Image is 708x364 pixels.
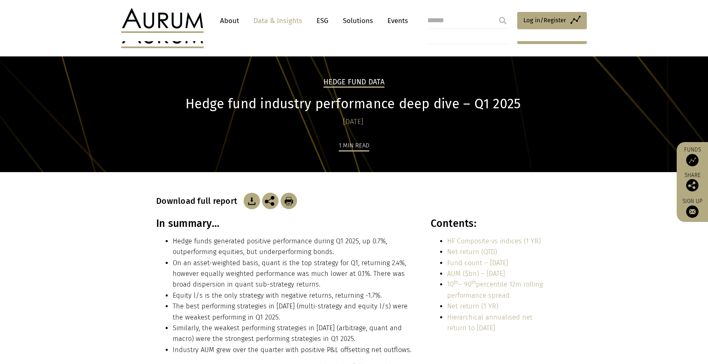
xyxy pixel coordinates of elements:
[454,279,458,285] sup: th
[173,290,413,301] li: Equity l/s is the only strategy with negative returns, returning -1.7%.
[173,258,413,290] li: On an asset-weighted basis, quant is the top strategy for Q1, returning 2.4%, however equally wei...
[156,217,413,230] h3: In summary…
[249,13,306,28] a: Data & Insights
[121,8,204,33] img: Aurum
[383,13,408,28] a: Events
[517,12,587,29] a: Log in/Register
[447,259,508,267] a: Fund count – [DATE]
[281,193,297,209] img: Download Article
[244,193,260,209] img: Download Article
[447,313,532,332] a: Hierarchical annualised net return to [DATE]
[495,12,511,29] input: Submit
[686,179,699,191] img: Share this post
[324,78,384,88] h2: Hedge Fund Data
[339,140,369,152] div: 1 min read
[681,198,704,218] a: Sign up
[173,323,413,345] li: Similarly, the weakest performing strategies in [DATE] (arbitrage, quant and macro) were the stro...
[447,280,543,299] a: 10th– 90thpercentile 12m rolling performance spread
[173,301,413,323] li: The best performing strategies in [DATE] (multi-strategy and equity l/s) were the weakest perform...
[156,196,241,206] h3: Download full report
[156,96,550,112] h1: Hedge fund industry performance deep dive – Q1 2025
[523,15,566,25] span: Log in/Register
[447,248,497,256] a: Net return (QTD)
[339,13,377,28] a: Solutions
[471,279,476,285] sup: th
[431,217,550,230] h3: Contents:
[312,13,333,28] a: ESG
[447,237,541,245] a: HF Composite vs indices (1 YR)
[262,193,279,209] img: Share this post
[447,302,498,310] a: Net return (1 YR)
[173,236,413,258] li: Hedge funds generated positive performance during Q1 2025, up 0.7%, outperforming equities, but u...
[173,345,413,355] li: Industry AUM grew over the quarter with positive P&L offsetting net outflows.
[447,270,505,278] a: AUM ($bn) – [DATE]
[686,205,699,218] img: Sign up to our newsletter
[681,146,704,166] a: Funds
[156,116,550,128] div: [DATE]
[216,13,243,28] a: About
[686,154,699,166] img: Access Funds
[681,173,704,191] div: Share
